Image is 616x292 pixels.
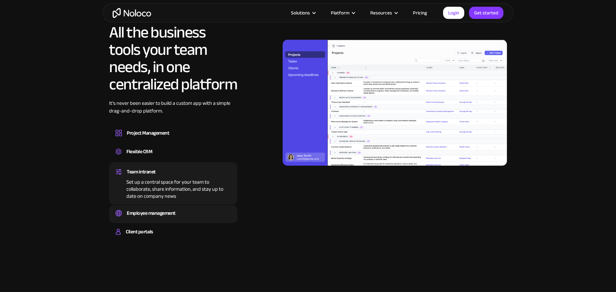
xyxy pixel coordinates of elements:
div: Build a secure, fully-branded, and personalized client portal that lets your customers self-serve. [116,237,231,238]
div: Team intranet [127,167,156,177]
div: Client portals [126,227,153,237]
a: Get started [469,7,503,19]
a: Pricing [405,9,435,17]
div: Solutions [291,9,310,17]
div: Platform [331,9,349,17]
div: Resources [362,9,405,17]
div: Easily manage employee information, track performance, and handle HR tasks from a single platform. [116,218,231,220]
a: Login [443,7,464,19]
h2: All the business tools your team needs, in one centralized platform [109,24,237,93]
div: Project Management [127,128,169,138]
div: Set up a central space for your team to collaborate, share information, and stay up to date on co... [116,177,231,200]
div: Create a custom CRM that you can adapt to your business’s needs, centralize your workflows, and m... [116,156,231,158]
div: Platform [323,9,362,17]
a: home [113,8,151,18]
div: Employee management [127,208,175,218]
div: Flexible CRM [126,147,152,156]
div: Solutions [283,9,323,17]
div: Resources [370,9,392,17]
div: Design custom project management tools to speed up workflows, track progress, and optimize your t... [116,138,231,140]
div: It’s never been easier to build a custom app with a simple drag-and-drop platform. [109,99,237,124]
